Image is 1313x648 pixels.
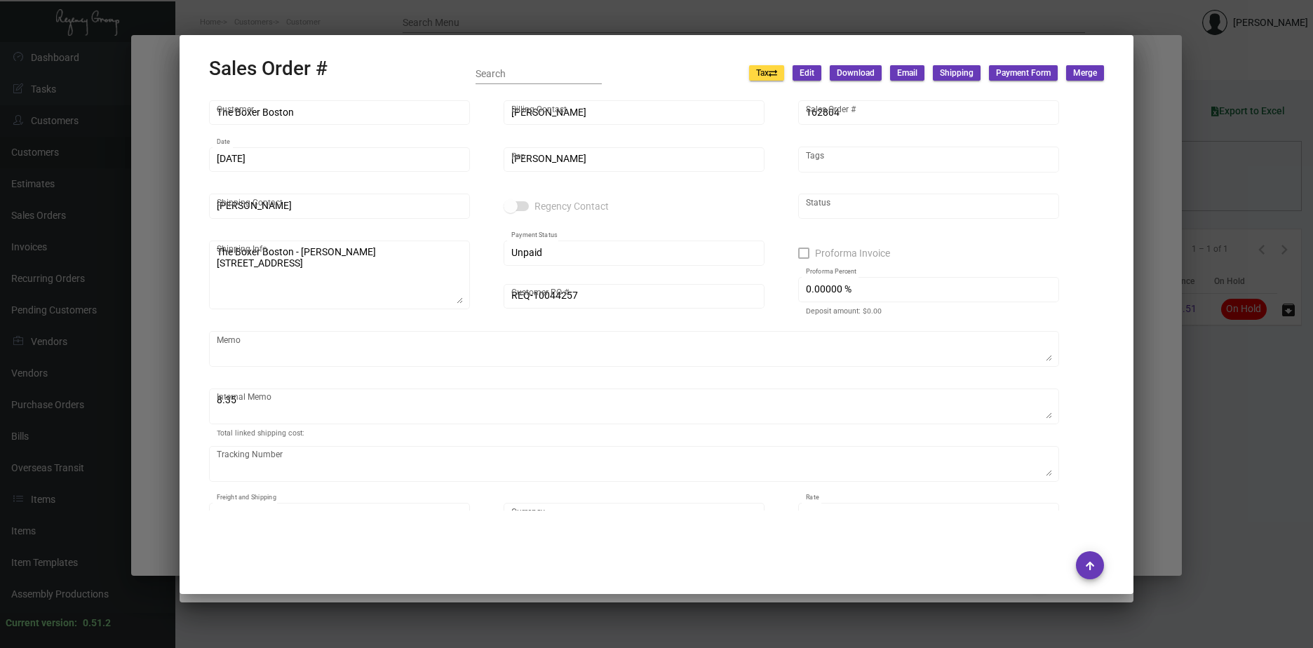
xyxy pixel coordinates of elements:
[793,65,821,81] button: Edit
[209,57,328,81] h2: Sales Order #
[217,429,304,438] mat-hint: Total linked shipping cost:
[815,245,890,262] span: Proforma Invoice
[897,67,917,79] span: Email
[830,65,882,81] button: Download
[6,616,77,630] div: Current version:
[806,307,882,316] mat-hint: Deposit amount: $0.00
[940,67,974,79] span: Shipping
[83,616,111,630] div: 0.51.2
[837,67,875,79] span: Download
[749,65,784,81] button: Tax
[933,65,981,81] button: Shipping
[800,67,814,79] span: Edit
[890,65,924,81] button: Email
[996,67,1051,79] span: Payment Form
[511,247,542,258] span: Unpaid
[1066,65,1104,81] button: Merge
[756,67,777,79] span: Tax
[989,65,1058,81] button: Payment Form
[534,198,609,215] span: Regency Contact
[1073,67,1097,79] span: Merge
